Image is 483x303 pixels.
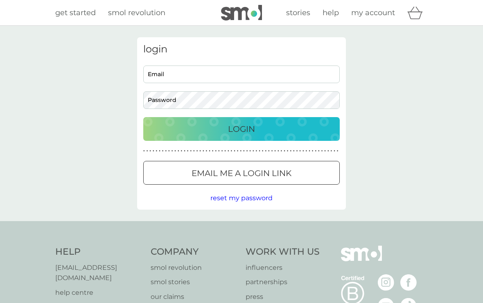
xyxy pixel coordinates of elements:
p: ● [240,149,241,153]
p: ● [159,149,160,153]
p: ● [253,149,254,153]
p: smol revolution [151,262,238,273]
span: get started [55,8,96,17]
p: ● [184,149,185,153]
p: ● [231,149,232,153]
p: ● [153,149,154,153]
p: ● [193,149,195,153]
p: ● [172,149,173,153]
p: ● [284,149,285,153]
div: basket [407,5,428,21]
a: smol revolution [108,7,165,19]
a: my account [351,7,395,19]
p: ● [206,149,208,153]
p: ● [203,149,204,153]
p: ● [224,149,226,153]
img: smol [341,246,382,274]
img: visit the smol Instagram page [378,274,394,291]
a: get started [55,7,96,19]
p: ● [312,149,314,153]
p: ● [281,149,282,153]
span: reset my password [210,194,273,202]
p: ● [271,149,273,153]
p: ● [249,149,251,153]
p: ● [334,149,335,153]
button: reset my password [210,193,273,204]
p: ● [162,149,164,153]
span: stories [286,8,310,17]
button: Email me a login link [143,161,340,185]
p: ● [309,149,310,153]
p: ● [287,149,289,153]
p: ● [293,149,295,153]
p: ● [156,149,158,153]
p: Email me a login link [192,167,291,180]
p: ● [178,149,179,153]
p: ● [234,149,235,153]
p: ● [327,149,329,153]
span: help [323,8,339,17]
a: stories [286,7,310,19]
p: ● [168,149,170,153]
p: ● [296,149,298,153]
a: partnerships [246,277,320,287]
p: ● [237,149,239,153]
p: ● [331,149,332,153]
p: ● [190,149,192,153]
p: ● [262,149,264,153]
p: ● [181,149,183,153]
p: ● [218,149,220,153]
a: [EMAIL_ADDRESS][DOMAIN_NAME] [55,262,142,283]
p: ● [318,149,320,153]
p: ● [256,149,257,153]
p: ● [259,149,260,153]
span: my account [351,8,395,17]
p: ● [228,149,229,153]
p: ● [147,149,148,153]
p: ● [196,149,198,153]
p: ● [306,149,307,153]
img: smol [221,5,262,20]
p: ● [315,149,316,153]
p: ● [209,149,210,153]
p: ● [187,149,189,153]
h4: Work With Us [246,246,320,258]
p: ● [165,149,167,153]
p: ● [290,149,291,153]
p: ● [246,149,248,153]
button: Login [143,117,340,141]
a: help [323,7,339,19]
a: smol stories [151,277,238,287]
p: ● [199,149,201,153]
p: ● [324,149,326,153]
p: ● [215,149,217,153]
p: ● [174,149,176,153]
a: influencers [246,262,320,273]
p: ● [274,149,276,153]
p: ● [149,149,151,153]
a: our claims [151,292,238,302]
p: ● [278,149,279,153]
p: ● [243,149,245,153]
p: ● [212,149,214,153]
a: press [246,292,320,302]
p: Login [228,122,255,136]
a: help centre [55,287,142,298]
p: ● [265,149,266,153]
p: ● [302,149,304,153]
p: ● [268,149,270,153]
p: ● [321,149,323,153]
p: ● [221,149,223,153]
h4: Help [55,246,142,258]
img: visit the smol Facebook page [400,274,417,291]
h4: Company [151,246,238,258]
p: ● [299,149,301,153]
p: ● [337,149,339,153]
